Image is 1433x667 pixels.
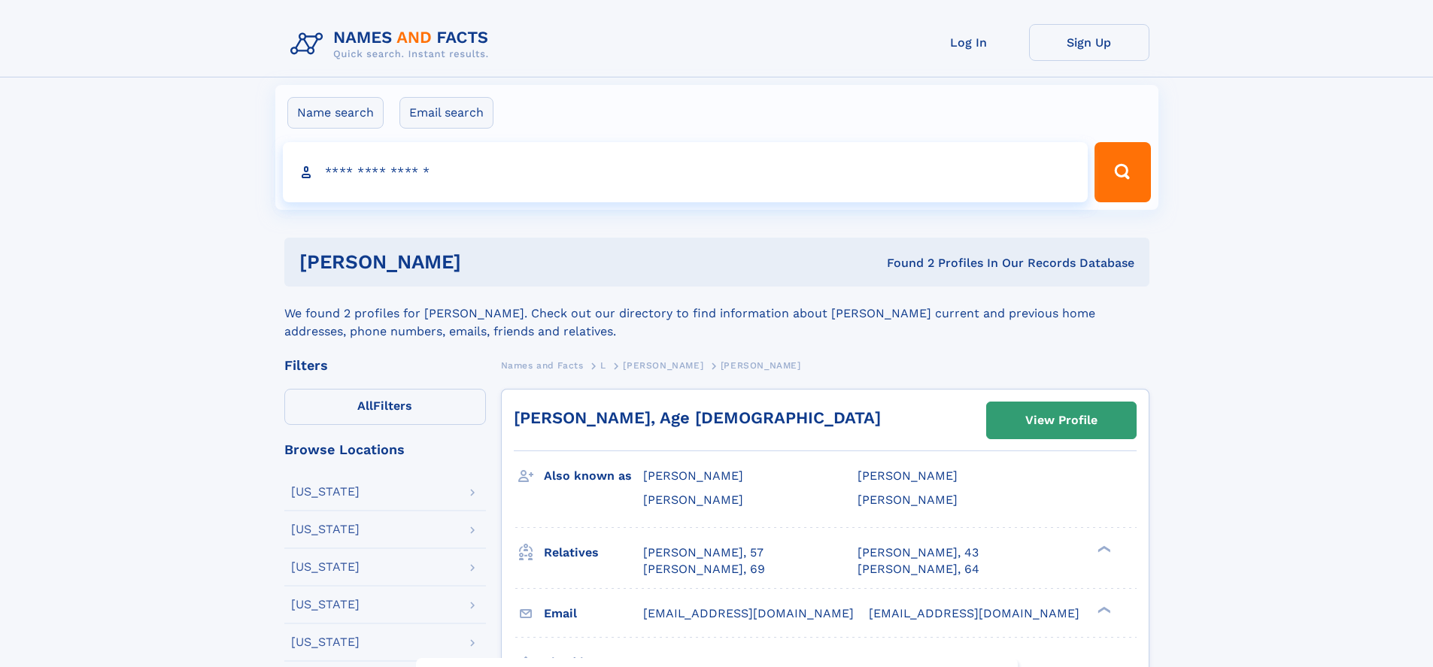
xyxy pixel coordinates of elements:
[674,255,1134,271] div: Found 2 Profiles In Our Records Database
[600,360,606,371] span: L
[858,544,979,561] a: [PERSON_NAME], 43
[643,468,743,483] span: [PERSON_NAME]
[1094,605,1112,614] div: ❯
[643,606,854,620] span: [EMAIL_ADDRESS][DOMAIN_NAME]
[721,360,801,371] span: [PERSON_NAME]
[291,636,360,648] div: [US_STATE]
[291,486,360,498] div: [US_STATE]
[283,142,1088,202] input: search input
[643,493,743,507] span: [PERSON_NAME]
[284,389,486,425] label: Filters
[643,544,764,561] a: [PERSON_NAME], 57
[1025,403,1098,438] div: View Profile
[284,359,486,372] div: Filters
[291,599,360,611] div: [US_STATE]
[987,402,1136,438] a: View Profile
[291,523,360,535] div: [US_STATE]
[287,97,384,129] label: Name search
[858,468,958,483] span: [PERSON_NAME]
[357,399,373,413] span: All
[869,606,1079,620] span: [EMAIL_ADDRESS][DOMAIN_NAME]
[299,253,674,271] h1: [PERSON_NAME]
[623,360,703,371] span: [PERSON_NAME]
[501,356,584,374] a: Names and Facts
[643,561,765,578] a: [PERSON_NAME], 69
[858,493,958,507] span: [PERSON_NAME]
[284,24,501,65] img: Logo Names and Facts
[284,443,486,456] div: Browse Locations
[399,97,493,129] label: Email search
[623,356,703,374] a: [PERSON_NAME]
[909,24,1029,61] a: Log In
[1094,142,1150,202] button: Search Button
[544,540,643,565] h3: Relatives
[1094,544,1112,553] div: ❯
[858,561,979,578] a: [PERSON_NAME], 64
[284,287,1149,341] div: We found 2 profiles for [PERSON_NAME]. Check out our directory to find information about [PERSON_...
[1029,24,1149,61] a: Sign Up
[291,561,360,573] div: [US_STATE]
[514,408,881,427] a: [PERSON_NAME], Age [DEMOGRAPHIC_DATA]
[544,601,643,626] h3: Email
[544,463,643,489] h3: Also known as
[600,356,606,374] a: L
